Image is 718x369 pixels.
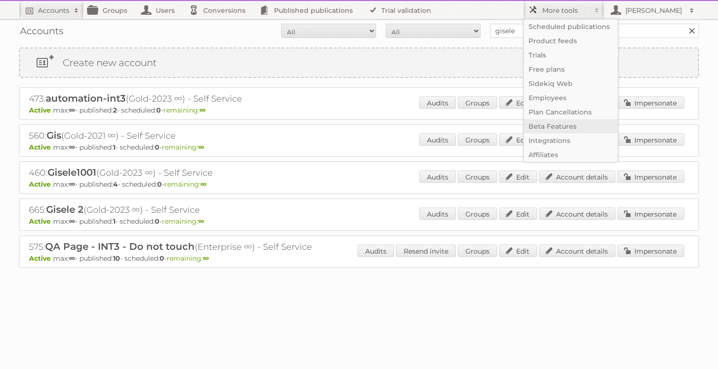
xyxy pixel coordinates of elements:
span: automation-int3 [46,93,126,104]
strong: ∞ [69,143,75,151]
a: Product feeds [524,34,618,48]
a: Groups [458,96,497,109]
a: Groups [84,1,137,19]
a: Audits [419,133,456,146]
a: Impersonate [617,245,684,257]
a: Impersonate [617,133,684,146]
a: Groups [458,245,497,257]
span: remaining: [164,180,207,189]
strong: 10 [113,254,120,263]
h2: Accounts [38,6,69,15]
h2: [PERSON_NAME] [623,6,685,15]
strong: ∞ [69,180,75,189]
a: Sidekiq Web [524,76,618,91]
a: Edit [499,170,537,183]
a: Audits [419,170,456,183]
strong: 1 [113,143,115,151]
a: Plan Cancellations [524,105,618,119]
span: remaining: [167,254,209,263]
strong: ∞ [69,106,75,114]
strong: 4 [113,180,118,189]
a: Account details [539,245,615,257]
a: Edit [499,133,537,146]
a: Create new account [20,48,698,77]
a: Edit [499,96,537,109]
span: Gis [47,130,61,141]
strong: 0 [160,254,164,263]
a: Trials [524,48,618,62]
span: Active [29,217,53,226]
a: [PERSON_NAME] [604,1,699,19]
strong: ∞ [199,106,206,114]
h2: 665: (Gold-2023 ∞) - Self Service [29,204,361,216]
a: Trial validation [362,1,441,19]
a: Beta Features [524,119,618,133]
span: Gisele 2 [46,204,84,215]
a: Edit [499,208,537,220]
a: Conversions [184,1,255,19]
strong: 0 [155,217,160,226]
a: Audits [419,96,456,109]
strong: ∞ [198,217,204,226]
span: Active [29,254,53,263]
a: Account details [539,170,615,183]
a: Resend invite [396,245,456,257]
h2: 560: (Gold-2021 ∞) - Self Service [29,130,361,142]
strong: 2 [113,106,117,114]
a: Audits [358,245,394,257]
h2: 473: (Gold-2023 ∞) - Self Service [29,93,361,105]
strong: 0 [155,143,160,151]
span: remaining: [162,143,204,151]
strong: ∞ [200,180,207,189]
span: remaining: [163,106,206,114]
span: Gisele1001 [47,167,96,178]
strong: 0 [157,180,162,189]
a: Integrations [524,133,618,148]
h2: 575: (Enterprise ∞) - Self Service [29,241,361,253]
a: Users [137,1,184,19]
p: max: - published: - scheduled: - [29,180,689,189]
p: max: - published: - scheduled: - [29,217,689,226]
p: max: - published: - scheduled: - [29,254,689,263]
strong: ∞ [198,143,204,151]
a: Audits [419,208,456,220]
a: Affiliates [524,148,618,162]
a: Impersonate [617,208,684,220]
a: More tools [523,1,604,19]
a: Account details [539,208,615,220]
span: Active [29,180,53,189]
a: Edit [499,245,537,257]
a: Accounts [19,1,84,19]
strong: 1 [113,217,115,226]
a: Groups [458,208,497,220]
strong: ∞ [69,254,75,263]
strong: ∞ [203,254,209,263]
h2: 460: (Gold-2023 ∞) - Self Service [29,167,361,179]
strong: 0 [156,106,161,114]
h2: More tools [542,6,590,15]
a: Impersonate [617,170,684,183]
p: max: - published: - scheduled: - [29,106,689,114]
a: Scheduled publications [524,19,618,34]
span: remaining: [162,217,204,226]
p: max: - published: - scheduled: - [29,143,689,151]
span: QA Page - INT3 - Do not touch [45,241,195,252]
span: Active [29,106,53,114]
a: Groups [458,133,497,146]
a: Groups [458,170,497,183]
a: Published publications [255,1,362,19]
span: Active [29,143,53,151]
a: Free plans [524,62,618,76]
strong: ∞ [69,217,75,226]
a: Employees [524,91,618,105]
a: Impersonate [617,96,684,109]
